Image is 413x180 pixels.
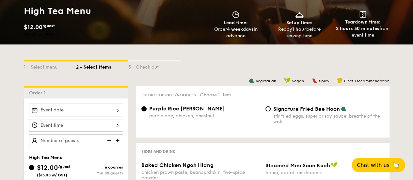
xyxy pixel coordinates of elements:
[294,11,304,18] img: icon-dish.430c3a2e.svg
[37,173,67,177] span: ($13.08 w/ GST)
[76,61,128,71] div: 2 - Select items
[359,11,366,18] img: icon-teardown.65201eee.svg
[149,113,260,119] div: purple rice, chicken, chestnut
[331,162,337,168] img: icon-vegan.f8ff3823.svg
[270,26,328,39] div: Ready before serving time
[113,134,123,147] img: icon-add.58712e84.svg
[141,93,196,97] span: Choice of rice/noodles
[42,24,55,28] span: /guest
[29,119,123,132] input: Event time
[76,165,123,170] div: 6 courses
[29,104,123,116] input: Event date
[256,79,276,83] span: Vegetarian
[24,5,204,17] h1: High Tea Menu
[76,171,123,175] div: Min 80 guests
[200,92,231,98] span: Choose 1 item
[286,20,312,25] span: Setup time:
[231,11,241,18] img: icon-clock.2db775ea.svg
[224,20,248,25] span: Lead time:
[24,24,42,31] span: $12.00
[58,164,71,169] span: /guest
[141,149,175,154] span: Sides and Drink
[103,134,113,147] img: icon-reduce.1d2dbef1.svg
[29,165,34,170] input: $12.00/guest($13.08 w/ GST)6 coursesMin 80 guests
[357,162,389,168] span: Chat with us
[227,26,253,32] strong: 4 weekdays
[207,26,265,39] div: Order in advance
[141,162,214,168] span: Baked Chicken Ngoh Hiang
[128,61,181,71] div: 3 - Check out
[319,79,329,83] span: Spicy
[265,170,384,175] div: turnip, carrot, mushrooms
[29,134,123,147] input: Number of guests
[273,106,340,112] span: Signature Fried Bee Hoon
[392,161,400,169] span: 🦙
[248,77,254,83] img: icon-vegetarian.fe4039eb.svg
[37,164,58,172] span: $12.00
[265,106,271,111] input: Signature Fried Bee Hoonstir fried eggs, superior soy sauce, breathe of the wok
[337,77,343,83] img: icon-chef-hat.a58ddaea.svg
[292,26,306,32] strong: 1 hour
[345,19,381,25] span: Teardown time:
[344,79,389,83] span: Chef's recommendation
[284,77,291,83] img: icon-vegan.f8ff3823.svg
[141,106,147,111] input: Purple Rice [PERSON_NAME]purple rice, chicken, chestnut
[24,61,76,71] div: 1 - Select menu
[334,25,392,39] div: from event time
[312,77,318,83] img: icon-spicy.37a8142b.svg
[29,155,63,160] span: High Tea Menu
[149,106,225,112] span: Purple Rice [PERSON_NAME]
[292,79,304,83] span: Vegan
[336,26,379,31] strong: 2 hours 30 minutes
[341,106,346,111] img: icon-vegetarian.fe4039eb.svg
[265,162,330,169] span: Steamed Mini Soon Kueh
[29,90,48,96] span: Order 1
[273,113,384,124] div: stir fried eggs, superior soy sauce, breathe of the wok
[24,32,54,37] span: ($13.08 w/ GST)
[352,158,405,172] button: Chat with us🦙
